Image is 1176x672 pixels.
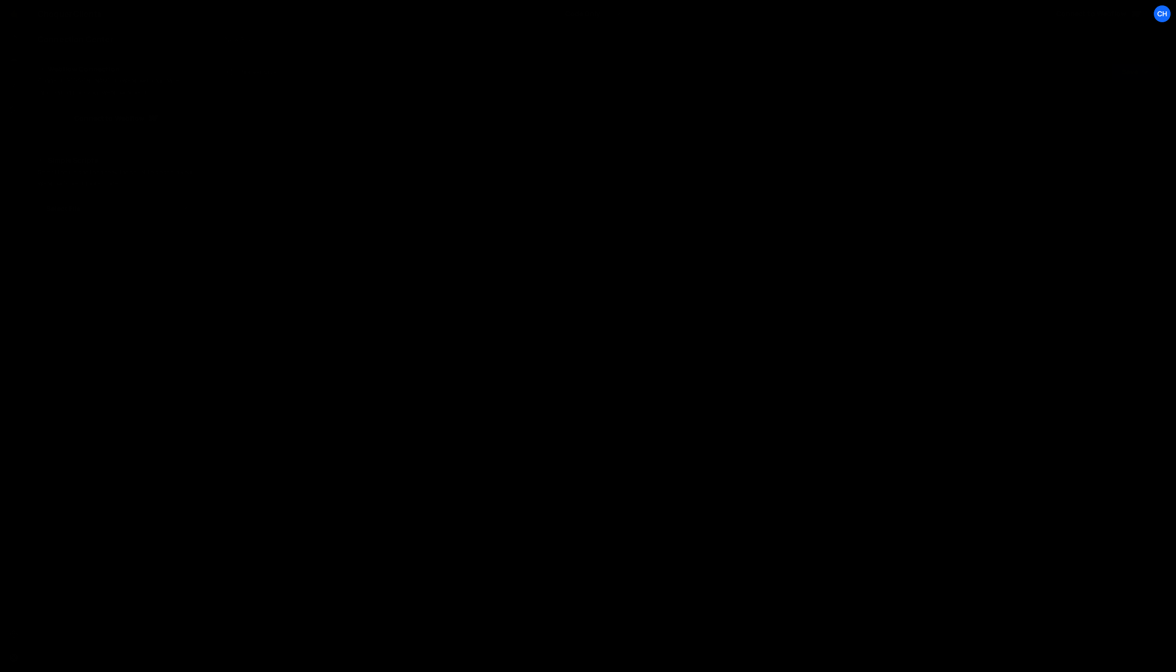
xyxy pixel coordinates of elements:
[38,63,195,75] h2: Webflow Connection
[38,34,113,45] h2: Connection Center
[547,5,629,23] button: Code Only
[38,154,195,166] h2: Simple Scripts
[1111,63,1159,81] button: Save
[2,2,26,26] a: 🤙
[215,35,256,44] div: New File
[38,166,195,190] p: Select the file and then copy the script to a page in your Webflow Project footer code.
[242,68,280,76] div: Not yet saved
[38,8,102,20] div: Choquer Clients
[38,331,196,420] iframe: YouTube video player
[1153,5,1171,23] a: Ch
[38,106,195,130] a: Connect to Webflow
[1048,5,1150,23] a: Connect to Webflow
[38,75,195,99] p: Connect [PERSON_NAME] to Webflow to pull page information from your Webflow project
[38,236,196,324] iframe: YouTube video player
